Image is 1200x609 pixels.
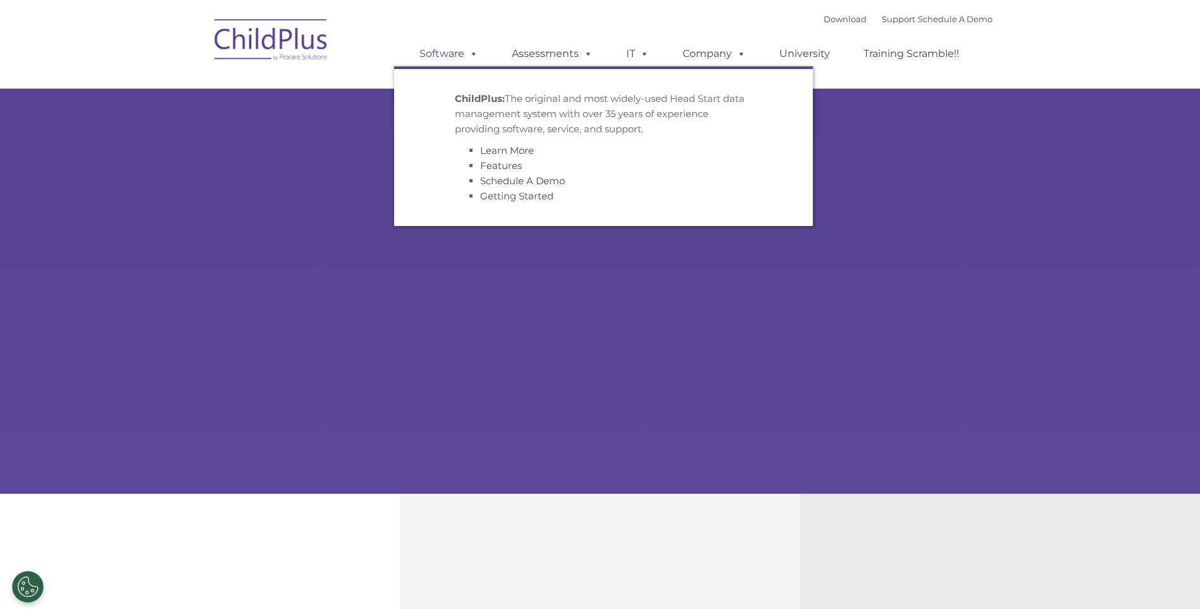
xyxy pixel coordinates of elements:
span: Last name [176,84,214,93]
a: Training Scramble!! [851,41,972,66]
font: | [824,14,993,24]
a: Software [407,41,491,66]
a: Features [480,160,522,172]
a: Assessments [499,41,605,66]
a: Learn More [480,144,534,156]
a: Download [824,14,867,24]
span: Phone number [176,135,230,145]
a: Schedule A Demo [480,175,565,187]
p: The original and most widely-used Head Start data management system with over 35 years of experie... [455,91,752,137]
a: Support [882,14,915,24]
a: Company [670,41,758,66]
a: University [767,41,843,66]
img: ChildPlus by Procare Solutions [208,10,335,73]
a: Getting Started [480,190,554,202]
button: Cookies Settings [12,571,44,603]
a: IT [614,41,662,66]
strong: ChildPlus: [455,92,505,104]
a: Schedule A Demo [918,14,993,24]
